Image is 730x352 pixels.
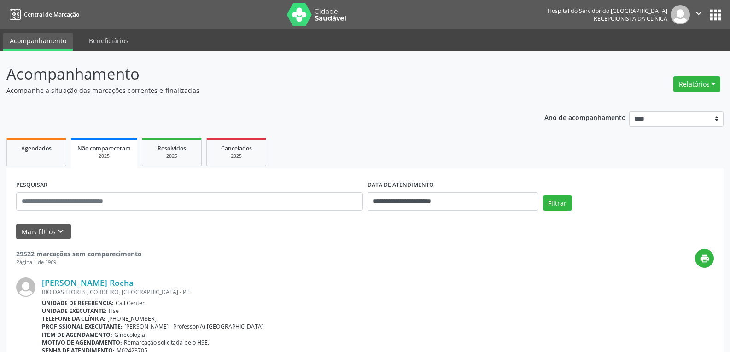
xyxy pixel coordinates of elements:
a: Acompanhamento [3,33,73,51]
img: img [671,5,690,24]
img: img [16,277,35,297]
span: Resolvidos [158,144,186,152]
div: RIO DAS FLORES , CORDEIRO, [GEOGRAPHIC_DATA] - PE [42,288,714,296]
button: Mais filtroskeyboard_arrow_down [16,224,71,240]
p: Ano de acompanhamento [544,111,626,123]
b: Item de agendamento: [42,331,112,339]
div: 2025 [77,153,131,160]
button: print [695,249,714,268]
label: DATA DE ATENDIMENTO [368,178,434,192]
span: Hse [109,307,119,315]
button: Filtrar [543,195,572,211]
button: apps [707,7,724,23]
i: print [700,254,710,264]
b: Unidade de referência: [42,299,114,307]
b: Telefone da clínica: [42,315,105,323]
div: Hospital do Servidor do [GEOGRAPHIC_DATA] [548,7,667,15]
span: Call Center [116,299,145,307]
a: Beneficiários [82,33,135,49]
strong: 29522 marcações sem comparecimento [16,249,142,258]
span: Não compareceram [77,144,131,152]
div: Página 1 de 1969 [16,259,142,266]
p: Acompanhe a situação das marcações correntes e finalizadas [6,86,508,95]
b: Motivo de agendamento: [42,339,122,346]
span: [PERSON_NAME] - Professor(A) [GEOGRAPHIC_DATA] [124,323,263,330]
a: [PERSON_NAME] Rocha [42,277,134,288]
label: PESQUISAR [16,178,47,192]
i:  [694,8,704,18]
button:  [690,5,707,24]
span: Agendados [21,144,52,152]
span: Recepcionista da clínica [594,15,667,23]
b: Profissional executante: [42,323,123,330]
span: [PHONE_NUMBER] [107,315,157,323]
span: Central de Marcação [24,11,79,18]
a: Central de Marcação [6,7,79,22]
span: Cancelados [221,144,252,152]
b: Unidade executante: [42,307,107,315]
span: Ginecologia [114,331,145,339]
div: 2025 [149,153,195,160]
p: Acompanhamento [6,63,508,86]
span: Remarcação solicitada pelo HSE. [124,339,209,346]
div: 2025 [213,153,259,160]
i: keyboard_arrow_down [56,226,66,237]
button: Relatórios [673,76,720,92]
